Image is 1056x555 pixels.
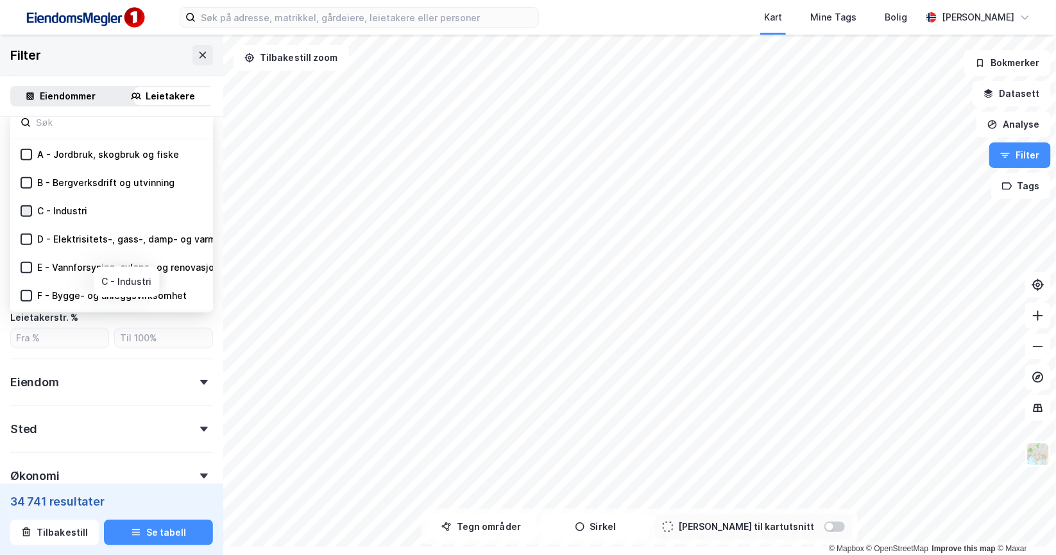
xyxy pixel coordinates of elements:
[932,544,996,553] a: Improve this map
[10,519,99,545] button: Tilbakestill
[10,468,60,484] div: Økonomi
[11,329,108,348] input: Fra %
[991,173,1051,199] button: Tags
[541,514,650,540] button: Sirkel
[21,3,149,32] img: F4PB6Px+NJ5v8B7XTbfpPpyloAAAAASUVORK5CYII=
[976,112,1051,137] button: Analyse
[427,514,536,540] button: Tegn områder
[885,10,907,25] div: Bolig
[764,10,782,25] div: Kart
[146,89,196,104] div: Leietakere
[115,329,212,348] input: Til 100%
[10,45,41,65] div: Filter
[10,310,78,325] div: Leietakerstr. %
[867,544,929,553] a: OpenStreetMap
[10,493,213,509] div: 34 741 resultater
[678,519,814,534] div: [PERSON_NAME] til kartutsnitt
[992,493,1056,555] div: Kontrollprogram for chat
[40,89,96,104] div: Eiendommer
[10,422,37,437] div: Sted
[829,544,864,553] a: Mapbox
[1026,442,1050,466] img: Z
[964,50,1051,76] button: Bokmerker
[234,45,349,71] button: Tilbakestill zoom
[942,10,1015,25] div: [PERSON_NAME]
[196,8,538,27] input: Søk på adresse, matrikkel, gårdeiere, leietakere eller personer
[992,493,1056,555] iframe: Chat Widget
[973,81,1051,107] button: Datasett
[989,142,1051,168] button: Filter
[104,519,213,545] button: Se tabell
[810,10,856,25] div: Mine Tags
[10,375,59,390] div: Eiendom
